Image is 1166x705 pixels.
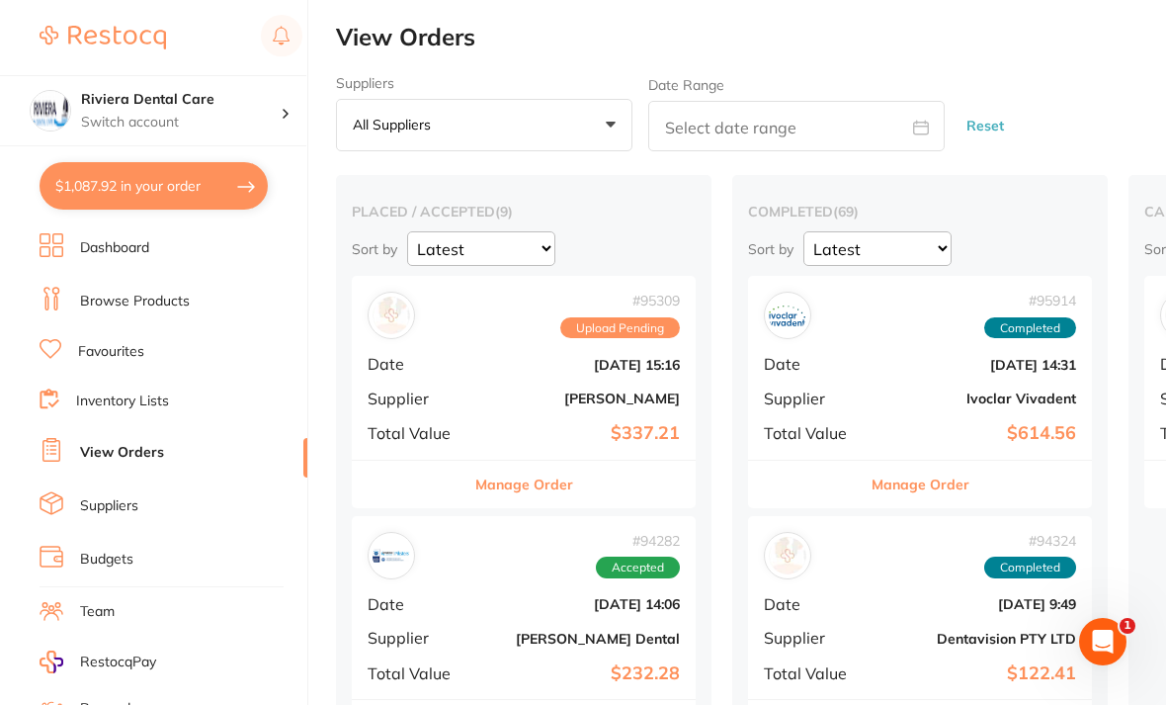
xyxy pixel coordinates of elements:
img: Riviera Dental Care [31,91,70,131]
span: RestocqPay [80,653,156,672]
a: View Orders [80,443,164,463]
button: All suppliers [336,99,632,152]
img: Henry Schein Halas [373,297,410,334]
a: Team [80,602,115,622]
b: [DATE] 14:31 [878,357,1076,373]
span: Total Value [764,424,863,442]
button: Manage Order [475,461,573,508]
span: 1 [1120,618,1135,634]
span: # 94324 [984,533,1076,549]
img: Dentavision PTY LTD [769,537,806,574]
h2: placed / accepted ( 9 ) [352,203,696,220]
img: Erskine Dental [373,537,410,574]
span: # 94282 [596,533,680,549]
p: Sort by [352,240,397,258]
span: Upload Pending [560,317,680,339]
p: All suppliers [353,116,439,133]
iframe: Intercom live chat [1079,618,1126,665]
h2: completed ( 69 ) [748,203,1092,220]
span: Date [368,595,466,613]
a: Suppliers [80,496,138,516]
span: Supplier [764,629,863,647]
span: # 95309 [560,293,680,308]
h2: View Orders [336,24,1166,51]
img: RestocqPay [40,651,63,673]
button: Reset [960,100,1010,152]
span: Accepted [596,557,680,578]
div: Henry Schein Halas#95309Upload PendingDate[DATE] 15:16Supplier[PERSON_NAME]Total Value$337.21Mana... [352,276,696,508]
span: # 95914 [984,293,1076,308]
a: RestocqPay [40,651,156,673]
b: [DATE] 9:49 [878,596,1076,612]
img: Ivoclar Vivadent [769,297,806,334]
button: Manage Order [872,461,969,508]
button: $1,087.92 in your order [40,162,268,210]
b: [DATE] 15:16 [482,357,680,373]
span: Date [764,595,863,613]
h4: Riviera Dental Care [81,90,281,110]
b: [PERSON_NAME] [482,391,680,406]
span: Supplier [764,390,863,407]
label: Date Range [648,77,724,93]
b: $232.28 [482,663,680,684]
b: [DATE] 14:06 [482,596,680,612]
span: Completed [984,557,1076,578]
span: Total Value [368,664,466,682]
label: Suppliers [336,75,632,91]
a: Dashboard [80,238,149,258]
b: $122.41 [878,663,1076,684]
p: Switch account [81,113,281,132]
b: Dentavision PTY LTD [878,631,1076,647]
span: Date [764,355,863,373]
span: Supplier [368,629,466,647]
b: $614.56 [878,423,1076,444]
p: Sort by [748,240,793,258]
span: Supplier [368,390,466,407]
a: Restocq Logo [40,15,166,60]
a: Inventory Lists [76,392,169,411]
b: $337.21 [482,423,680,444]
a: Favourites [78,342,144,362]
span: Completed [984,317,1076,339]
b: [PERSON_NAME] Dental [482,631,680,647]
img: Restocq Logo [40,26,166,49]
b: Ivoclar Vivadent [878,391,1076,406]
span: Date [368,355,466,373]
input: Select date range [648,101,945,151]
span: Total Value [368,424,466,442]
a: Budgets [80,550,133,570]
span: Total Value [764,664,863,682]
a: Browse Products [80,292,190,311]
